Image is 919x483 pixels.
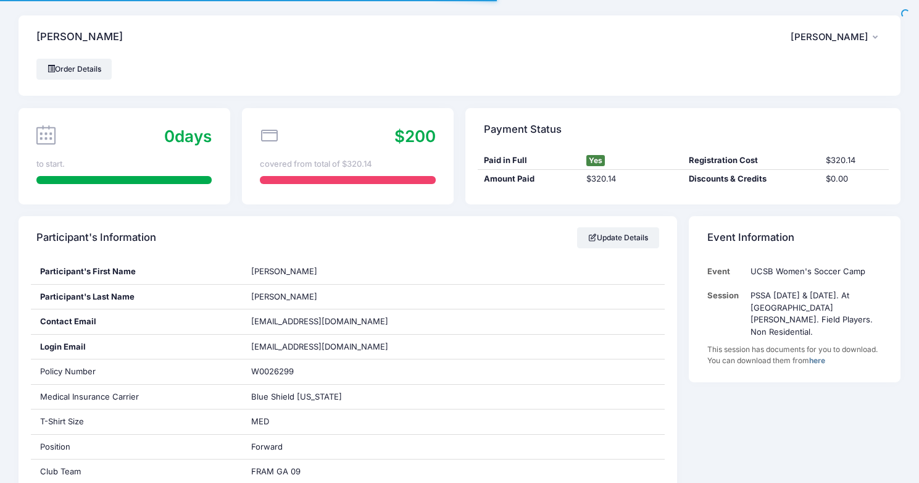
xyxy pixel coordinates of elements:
[36,20,123,55] h4: [PERSON_NAME]
[251,392,342,401] span: Blue Shield [US_STATE]
[31,385,243,409] div: Medical Insurance Carrier
[251,466,301,476] span: FRAM GA 09
[31,335,243,359] div: Login Email
[31,435,243,460] div: Position
[744,259,882,283] td: UCSB Women's Soccer Camp
[251,416,269,426] span: MED
[164,127,175,146] span: 0
[809,356,825,365] a: here
[251,266,317,276] span: [PERSON_NAME]
[394,127,436,146] span: $200
[36,220,156,256] h4: Participant's Information
[586,155,605,166] span: Yes
[251,366,294,376] span: W0026299
[707,259,745,283] td: Event
[683,154,820,167] div: Registration Cost
[820,173,889,185] div: $0.00
[251,341,405,353] span: [EMAIL_ADDRESS][DOMAIN_NAME]
[478,173,580,185] div: Amount Paid
[707,283,745,344] td: Session
[820,154,889,167] div: $320.14
[251,442,283,451] span: Forward
[36,158,212,170] div: to start.
[580,173,683,185] div: $320.14
[791,31,868,43] span: [PERSON_NAME]
[707,344,883,366] div: This session has documents for you to download. You can download them from
[31,309,243,334] div: Contact Email
[683,173,820,185] div: Discounts & Credits
[707,220,794,256] h4: Event Information
[251,292,317,301] span: [PERSON_NAME]
[31,409,243,434] div: T-Shirt Size
[251,316,388,326] span: [EMAIL_ADDRESS][DOMAIN_NAME]
[31,259,243,284] div: Participant's First Name
[791,23,883,51] button: [PERSON_NAME]
[484,112,562,147] h4: Payment Status
[260,158,435,170] div: covered from total of $320.14
[31,285,243,309] div: Participant's Last Name
[744,283,882,344] td: PSSA [DATE] & [DATE]. At [GEOGRAPHIC_DATA][PERSON_NAME]. Field Players. Non Residential.
[31,359,243,384] div: Policy Number
[164,124,212,148] div: days
[478,154,580,167] div: Paid in Full
[577,227,659,248] a: Update Details
[36,59,112,80] a: Order Details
